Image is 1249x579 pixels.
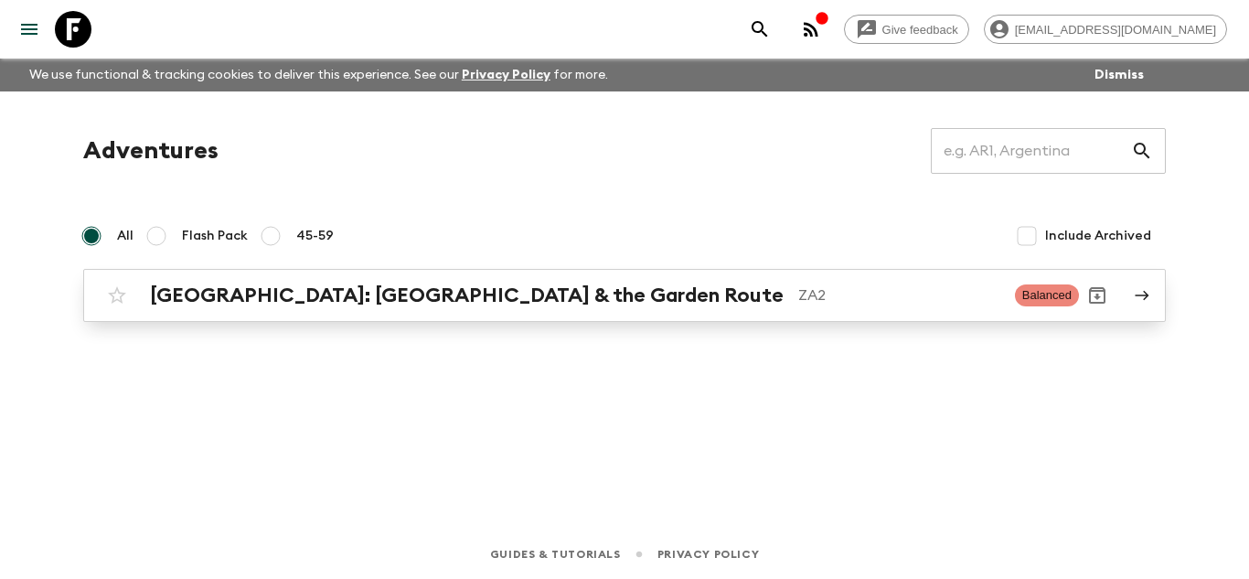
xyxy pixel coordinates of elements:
button: search adventures [742,11,778,48]
span: 45-59 [296,227,334,245]
a: Privacy Policy [462,69,550,81]
a: Give feedback [844,15,969,44]
h2: [GEOGRAPHIC_DATA]: [GEOGRAPHIC_DATA] & the Garden Route [150,284,784,307]
a: Privacy Policy [657,544,759,564]
a: Guides & Tutorials [490,544,621,564]
p: We use functional & tracking cookies to deliver this experience. See our for more. [22,59,615,91]
div: [EMAIL_ADDRESS][DOMAIN_NAME] [984,15,1227,44]
button: menu [11,11,48,48]
span: Balanced [1015,284,1079,306]
button: Archive [1079,277,1116,314]
p: ZA2 [798,284,1000,306]
span: Flash Pack [182,227,248,245]
h1: Adventures [83,133,219,169]
button: Dismiss [1090,62,1148,88]
a: [GEOGRAPHIC_DATA]: [GEOGRAPHIC_DATA] & the Garden RouteZA2BalancedArchive [83,269,1166,322]
span: All [117,227,133,245]
span: Include Archived [1045,227,1151,245]
span: Give feedback [872,23,968,37]
span: [EMAIL_ADDRESS][DOMAIN_NAME] [1005,23,1226,37]
input: e.g. AR1, Argentina [931,125,1131,177]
